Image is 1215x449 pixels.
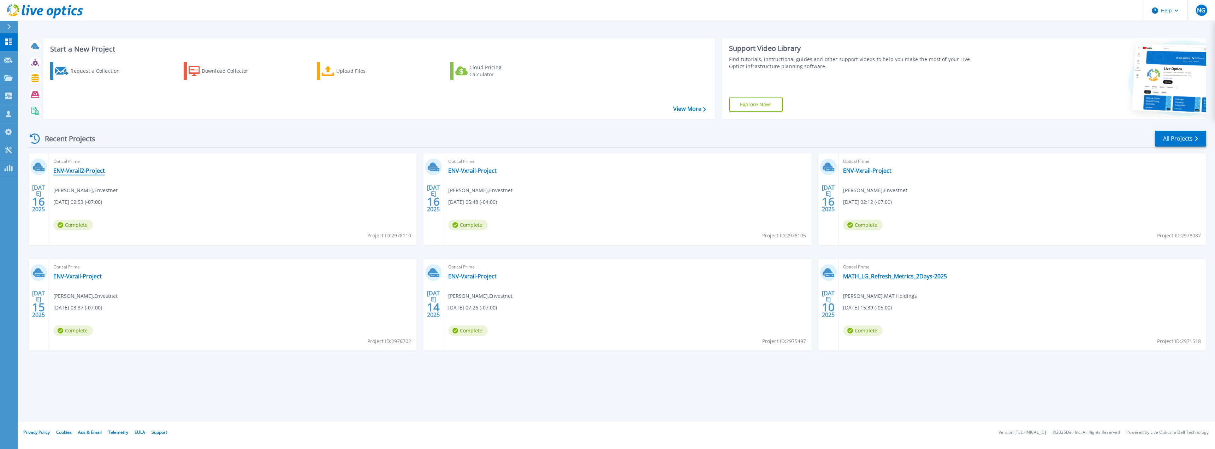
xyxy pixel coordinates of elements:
[367,232,411,240] span: Project ID: 2978110
[53,198,102,206] span: [DATE] 02:53 (-07:00)
[448,273,497,280] a: ENV-Vxrail-Project
[56,429,72,435] a: Cookies
[822,199,835,205] span: 16
[427,291,440,317] div: [DATE] 2025
[1157,337,1201,345] span: Project ID: 2971518
[50,62,129,80] a: Request a Collection
[78,429,102,435] a: Ads & Email
[448,198,497,206] span: [DATE] 05:48 (-04:00)
[448,167,497,174] a: ENV-Vxrail-Project
[843,158,1202,165] span: Optical Prime
[53,158,412,165] span: Optical Prime
[729,98,783,112] a: Explore Now!
[317,62,396,80] a: Upload Files
[53,304,102,312] span: [DATE] 03:37 (-07:00)
[729,56,982,70] div: Find tutorials, instructional guides and other support videos to help you make the most of your L...
[202,64,258,78] div: Download Collector
[843,304,892,312] span: [DATE] 15:39 (-05:00)
[448,263,807,271] span: Optical Prime
[53,263,412,271] span: Optical Prime
[843,325,883,336] span: Complete
[53,187,118,194] span: [PERSON_NAME] , Envestnet
[450,62,529,80] a: Cloud Pricing Calculator
[762,337,806,345] span: Project ID: 2975497
[448,187,512,194] span: [PERSON_NAME] , Envestnet
[184,62,262,80] a: Download Collector
[32,185,45,211] div: [DATE] 2025
[336,64,393,78] div: Upload Files
[53,325,93,336] span: Complete
[427,199,440,205] span: 16
[448,304,497,312] span: [DATE] 07:26 (-07:00)
[1126,430,1209,435] li: Powered by Live Optics, a Dell Technology
[1157,232,1201,240] span: Project ID: 2978087
[53,167,105,174] a: ENV-Vxrail2-Project
[843,273,947,280] a: MATH_LG_Refresh_Metrics_2Days-2025
[27,130,105,147] div: Recent Projects
[448,158,807,165] span: Optical Prime
[32,291,45,317] div: [DATE] 2025
[822,185,835,211] div: [DATE] 2025
[729,44,982,53] div: Support Video Library
[152,429,167,435] a: Support
[998,430,1046,435] li: Version: [TECHNICAL_ID]
[1197,7,1205,13] span: NG
[822,291,835,317] div: [DATE] 2025
[843,187,907,194] span: [PERSON_NAME] , Envestnet
[367,337,411,345] span: Project ID: 2976702
[53,292,118,300] span: [PERSON_NAME] , Envestnet
[762,232,806,240] span: Project ID: 2978105
[427,185,440,211] div: [DATE] 2025
[843,292,917,300] span: [PERSON_NAME] , MAT Holdings
[427,304,440,310] span: 14
[843,220,883,230] span: Complete
[53,273,102,280] a: ENV-Vxrail-Project
[673,106,706,112] a: View More
[108,429,128,435] a: Telemetry
[32,199,45,205] span: 16
[843,198,892,206] span: [DATE] 02:12 (-07:00)
[32,304,45,310] span: 15
[448,325,488,336] span: Complete
[469,64,526,78] div: Cloud Pricing Calculator
[50,45,706,53] h3: Start a New Project
[843,167,891,174] a: ENV-Vxrail-Project
[822,304,835,310] span: 10
[843,263,1202,271] span: Optical Prime
[448,220,488,230] span: Complete
[448,292,512,300] span: [PERSON_NAME] , Envestnet
[1155,131,1206,147] a: All Projects
[135,429,145,435] a: EULA
[1053,430,1120,435] li: © 2025 Dell Inc. All Rights Reserved
[70,64,127,78] div: Request a Collection
[23,429,50,435] a: Privacy Policy
[53,220,93,230] span: Complete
